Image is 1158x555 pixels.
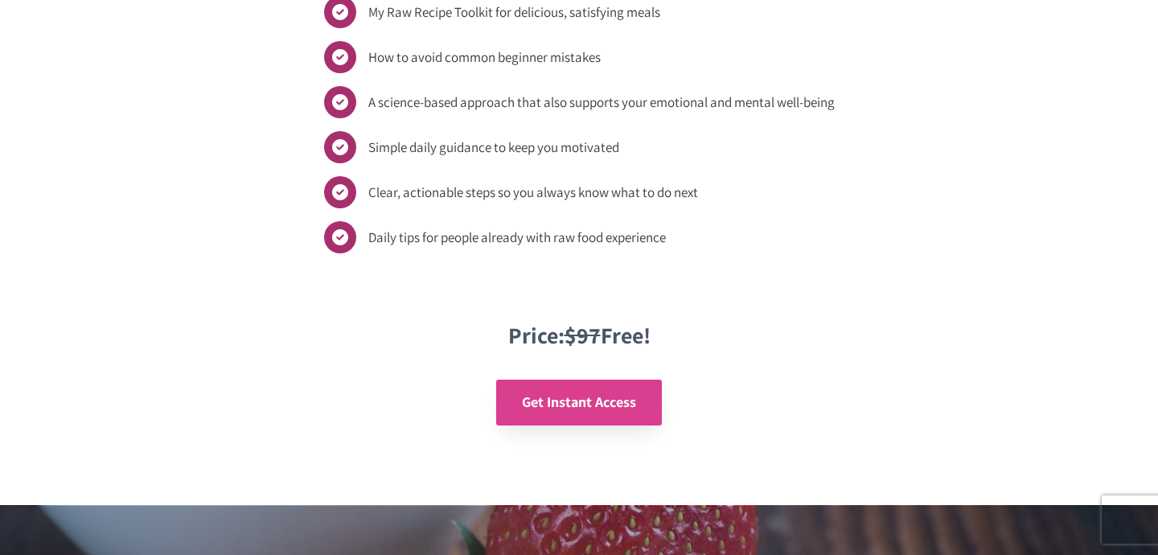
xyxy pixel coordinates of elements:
[565,320,601,350] s: $97
[368,227,666,249] span: Daily tips for people already with raw food experience
[368,92,835,113] span: A science-based approach that also supports your emotional and mental well-being
[496,380,662,425] a: Get Instant Access
[508,320,651,350] strong: Price: Free!
[522,393,636,411] span: Get Instant Access
[368,182,698,203] span: Clear, actionable steps so you always know what to do next
[368,137,619,158] span: Simple daily guidance to keep you motivated
[368,2,660,23] span: My Raw Recipe Toolkit for delicious, satisfying meals
[368,47,601,68] span: How to avoid common beginner mistakes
